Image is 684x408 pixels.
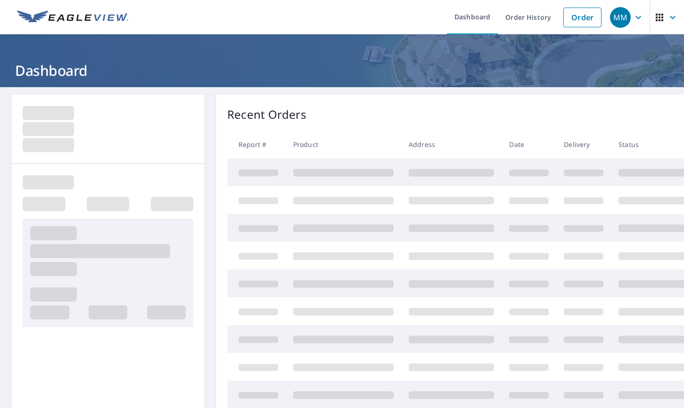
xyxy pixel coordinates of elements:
img: EV Logo [17,10,128,24]
div: MM [610,7,631,28]
a: Order [563,8,602,27]
th: Delivery [556,131,611,158]
th: Product [286,131,401,158]
th: Date [502,131,556,158]
p: Recent Orders [227,106,306,123]
th: Report # [227,131,286,158]
h1: Dashboard [11,61,673,80]
th: Address [401,131,502,158]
